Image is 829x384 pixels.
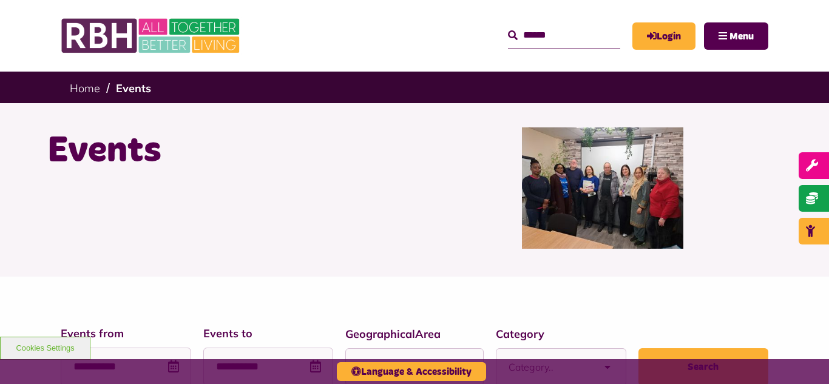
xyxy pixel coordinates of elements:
label: Category [496,326,626,342]
label: Events from [61,325,191,342]
button: Language & Accessibility [337,362,486,381]
a: MyRBH [632,22,695,50]
input: Search [508,22,620,49]
iframe: Netcall Web Assistant for live chat [774,329,829,384]
img: Group photo of customers and colleagues at Spotland Community Centre [522,127,684,249]
a: Home [70,81,100,95]
button: Navigation [704,22,768,50]
span: Menu [729,32,754,41]
label: GeographicalArea [345,326,484,342]
a: Events [116,81,151,95]
label: Events to [203,325,334,342]
h1: Events [47,127,405,175]
img: RBH [61,12,243,59]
